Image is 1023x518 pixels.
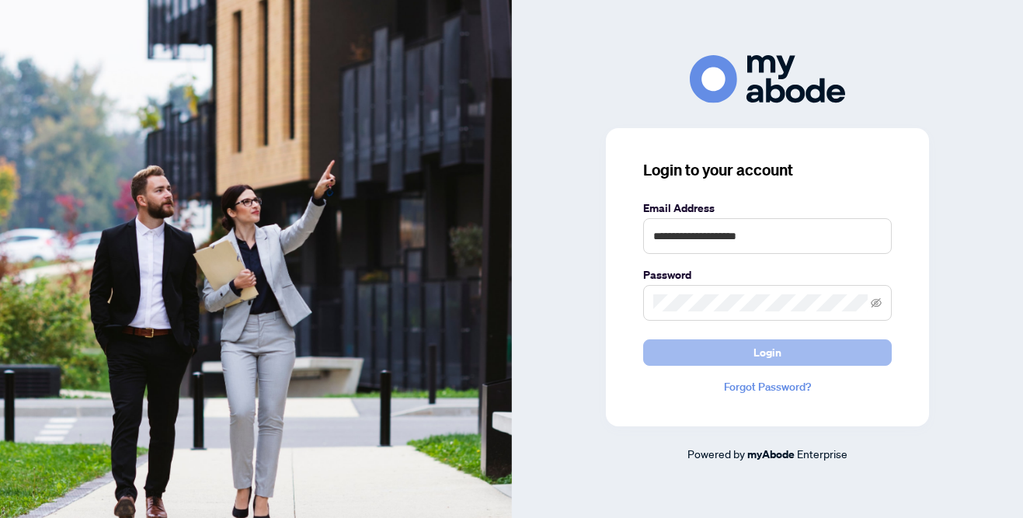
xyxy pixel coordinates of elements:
[753,340,781,365] span: Login
[690,55,845,103] img: ma-logo
[643,200,892,217] label: Email Address
[747,446,795,463] a: myAbode
[797,447,847,461] span: Enterprise
[643,339,892,366] button: Login
[643,266,892,283] label: Password
[687,447,745,461] span: Powered by
[643,378,892,395] a: Forgot Password?
[643,159,892,181] h3: Login to your account
[871,297,882,308] span: eye-invisible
